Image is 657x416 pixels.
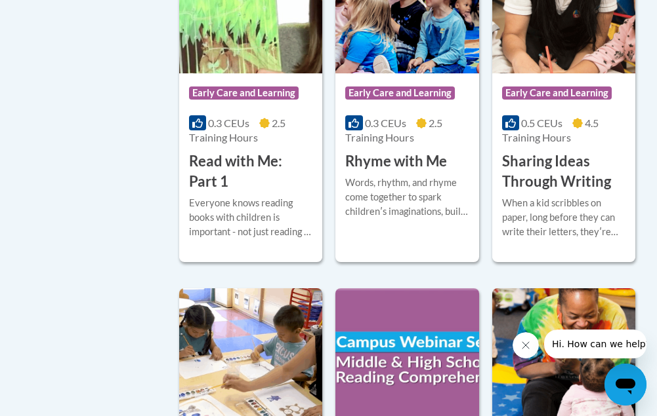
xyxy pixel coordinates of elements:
span: Early Care and Learning [502,86,612,100]
div: When a kid scribbles on paper, long before they can write their letters, theyʹre starting to unde... [502,196,625,239]
iframe: Message from company [544,330,646,358]
span: 0.5 CEUs [521,117,562,129]
span: 0.3 CEUs [365,117,406,129]
iframe: Button to launch messaging window [604,364,646,406]
span: Early Care and Learning [345,86,455,100]
iframe: Close message [513,332,539,358]
span: 0.3 CEUs [208,117,249,129]
div: Everyone knows reading books with children is important - not just reading to children ʹ but read... [189,196,312,239]
h3: Rhyme with Me [345,151,447,172]
div: Words, rhythm, and rhyme come together to spark childrenʹs imaginations, build strong relationshi... [345,176,469,219]
h3: Read with Me: Part 1 [189,151,312,192]
span: Early Care and Learning [189,86,299,100]
h3: Sharing Ideas Through Writing [502,151,625,192]
span: Hi. How can we help? [8,9,106,20]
